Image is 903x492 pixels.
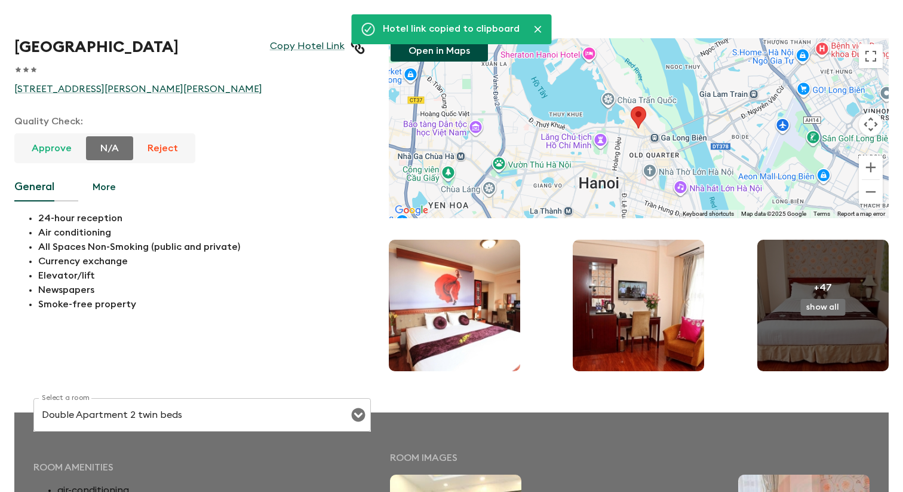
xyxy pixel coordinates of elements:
span: Map data ©2025 Google [741,210,806,217]
a: Copy Hotel Link [270,40,345,54]
p: Room images [390,451,870,465]
button: Zoom in [859,155,883,179]
p: Smoke-free property [38,297,365,311]
button: Zoom out [859,180,883,204]
button: General [14,173,54,201]
a: Report a map error [837,210,885,217]
a: [STREET_ADDRESS][PERSON_NAME][PERSON_NAME] [14,83,365,95]
p: Room amenities [33,460,371,475]
p: 24-hour reception [38,211,365,225]
div: Hotel link copied to clipboard [383,18,520,41]
p: Elevator/lift [38,268,365,283]
h1: [GEOGRAPHIC_DATA] [14,38,179,56]
a: Open this area in Google Maps (opens a new window) [392,203,431,218]
a: Terms (opens in new tab) [813,210,830,217]
img: Google [392,203,431,218]
p: All Spaces Non-Smoking (public and private) [38,240,365,254]
button: N/A [86,136,133,160]
p: Air conditioning [38,225,365,240]
p: Quality Check: [14,114,365,129]
button: Reject [133,136,192,160]
label: Select a room [42,393,90,403]
button: More [78,173,130,201]
button: Keyboard shortcuts [683,210,734,218]
button: show all [800,299,845,316]
p: Currency exchange [38,254,365,268]
button: Toggle fullscreen view [859,44,883,68]
p: Newspapers [38,283,365,297]
button: Open [350,407,367,423]
div: Flower Hotel [631,106,646,129]
button: Close [529,20,547,38]
button: Open in Maps [391,40,488,62]
button: Map camera controls [859,112,883,136]
p: +47 [814,280,832,295]
button: Approve [17,136,86,160]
